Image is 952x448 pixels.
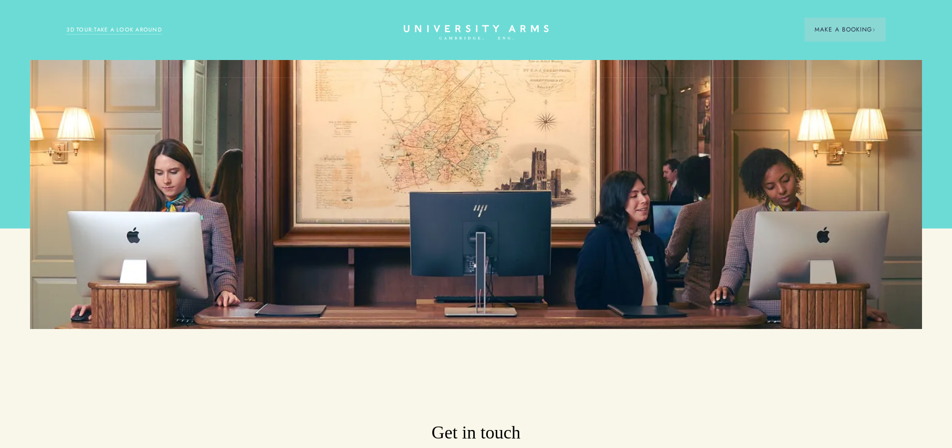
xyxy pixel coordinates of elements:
span: Make a Booking [815,25,876,34]
img: image-5623dd55eb3be5e1f220c14097a2109fa32372e4-2048x1119-jpg [30,60,922,329]
a: Home [404,25,549,40]
a: 3D TOUR:TAKE A LOOK AROUND [66,25,162,34]
h3: Get in touch [243,421,709,445]
img: Arrow icon [872,28,876,31]
button: Make a BookingArrow icon [805,17,886,41]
